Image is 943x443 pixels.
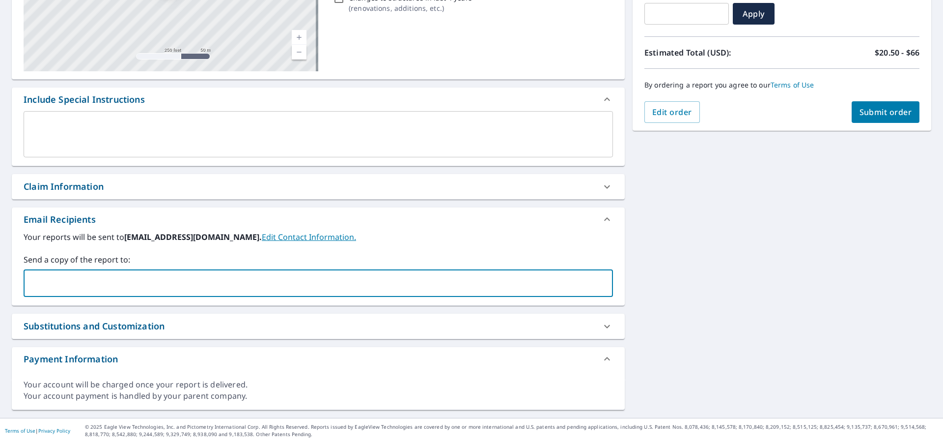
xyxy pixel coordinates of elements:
[24,353,118,366] div: Payment Information
[644,101,700,123] button: Edit order
[85,423,938,438] p: © 2025 Eagle View Technologies, Inc. and Pictometry International Corp. All Rights Reserved. Repo...
[12,88,625,111] div: Include Special Instructions
[644,81,919,89] p: By ordering a report you agree to our
[292,45,306,59] a: Current Level 17, Zoom Out
[741,8,767,19] span: Apply
[12,314,625,339] div: Substitutions and Customization
[349,3,472,13] p: ( renovations, additions, etc. )
[38,427,70,434] a: Privacy Policy
[24,320,165,333] div: Substitutions and Customization
[860,107,912,118] span: Submit order
[24,213,96,226] div: Email Recipients
[652,107,692,118] span: Edit order
[292,30,306,45] a: Current Level 17, Zoom In
[644,47,782,59] p: Estimated Total (USD):
[733,3,775,25] button: Apply
[124,232,262,242] b: [EMAIL_ADDRESS][DOMAIN_NAME].
[5,428,70,434] p: |
[875,47,919,59] p: $20.50 - $66
[12,207,625,231] div: Email Recipients
[24,390,613,402] div: Your account payment is handled by your parent company.
[12,347,625,371] div: Payment Information
[262,232,356,242] a: EditContactInfo
[24,379,613,390] div: Your account will be charged once your report is delivered.
[24,180,104,193] div: Claim Information
[771,80,814,89] a: Terms of Use
[24,254,613,266] label: Send a copy of the report to:
[12,174,625,199] div: Claim Information
[24,93,145,106] div: Include Special Instructions
[24,231,613,243] label: Your reports will be sent to
[852,101,920,123] button: Submit order
[5,427,35,434] a: Terms of Use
